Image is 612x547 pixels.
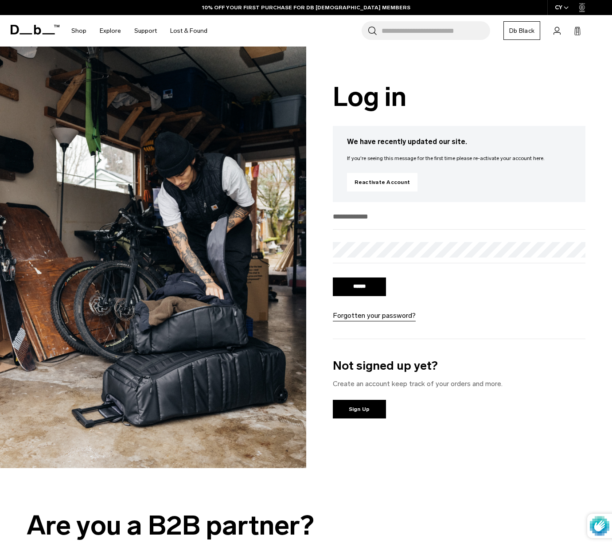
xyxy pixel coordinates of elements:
div: Are you a B2B partner? [27,511,425,540]
a: Db Black [503,21,540,40]
h3: We have recently updated our site. [347,137,572,147]
img: Protected by hCaptcha [590,514,609,538]
a: Explore [100,15,121,47]
h1: Log in [333,82,586,112]
p: If you're seeing this message for the first time please re-activate your account here. [347,154,572,162]
a: Forgotten your password? [333,310,416,321]
a: Lost & Found [170,15,207,47]
nav: Main Navigation [65,15,214,47]
p: Create an account keep track of your orders and more. [333,379,586,389]
a: Support [134,15,157,47]
h3: Not signed up yet? [333,357,586,375]
a: 10% OFF YOUR FIRST PURCHASE FOR DB [DEMOGRAPHIC_DATA] MEMBERS [202,4,410,12]
a: Sign Up [333,400,386,418]
a: Shop [71,15,86,47]
a: Reactivate Account [347,173,418,191]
